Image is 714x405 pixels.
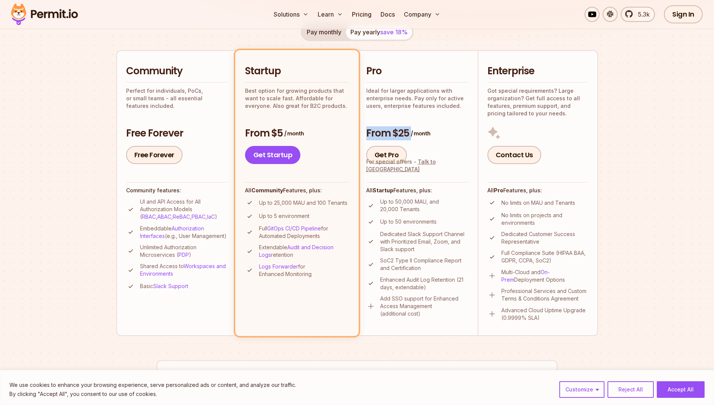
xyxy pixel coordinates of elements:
[487,146,541,164] a: Contact Us
[501,287,588,302] p: Professional Services and Custom Terms & Conditions Agreement
[366,127,469,140] h3: From $25
[140,244,228,259] p: Unlimited Authorization Microservices ( )
[380,230,469,253] p: Dedicated Slack Support Channel with Prioritized Email, Zoom, and Slack support
[126,87,228,110] p: Perfect for individuals, PoCs, or small teams - all essential features included.
[501,249,588,264] p: Full Compliance Suite (HIPAA BAA, GDPR, CCPA, SoC2)
[245,146,301,164] a: Get Startup
[501,199,575,207] p: No limits on MAU and Tenants
[284,130,304,137] span: / month
[349,7,375,22] a: Pricing
[501,230,588,245] p: Dedicated Customer Success Representative
[267,225,321,232] a: GitOps CI/CD Pipeline
[173,213,190,220] a: ReBAC
[207,213,215,220] a: IaC
[366,158,469,173] div: For special offers -
[126,187,228,194] h4: Community features:
[380,218,437,226] p: Up to 50 environments
[259,263,349,278] p: for Enhanced Monitoring
[251,187,283,193] strong: Community
[259,199,347,207] p: Up to 25,000 MAU and 100 Tenants
[487,187,588,194] h4: All Features, plus:
[607,381,654,398] button: Reject All
[366,187,469,194] h4: All Features, plus:
[657,381,705,398] button: Accept All
[501,307,588,322] p: Advanced Cloud Uptime Upgrade (0.9999% SLA)
[259,244,349,259] p: Extendable retention
[140,225,204,239] a: Authorization Interfaces
[559,381,604,398] button: Customize
[126,127,228,140] h3: Free Forever
[8,2,81,27] img: Permit logo
[664,5,703,23] a: Sign In
[302,25,346,40] button: Pay monthly
[140,282,188,290] p: Basic
[192,213,206,220] a: PBAC
[140,225,228,240] p: Embeddable (e.g., User Management)
[494,187,503,193] strong: Pro
[245,64,349,78] h2: Startup
[9,390,296,399] p: By clicking "Accept All", you consent to our use of cookies.
[126,64,228,78] h2: Community
[245,87,349,110] p: Best option for growing products that want to scale fast. Affordable for everyone. Also great for...
[378,7,398,22] a: Docs
[315,7,346,22] button: Learn
[366,64,469,78] h2: Pro
[178,252,189,258] a: PDP
[259,263,298,270] a: Logs Forwarder
[380,276,469,291] p: Enhanced Audit Log Retention (21 days, extendable)
[259,212,309,220] p: Up to 5 environment
[501,268,588,284] p: Multi-Cloud and Deployment Options
[366,87,469,110] p: Ideal for larger applications with enterprise needs. Pay only for active users, enterprise featur...
[245,127,349,140] h3: From $5
[9,380,296,390] p: We use cookies to enhance your browsing experience, serve personalized ads or content, and analyz...
[373,187,393,193] strong: Startup
[157,213,171,220] a: ABAC
[153,283,188,289] a: Slack Support
[140,198,228,221] p: UI and API Access for All Authorization Models ( , , , , )
[380,295,469,318] p: Add SSO support for Enhanced Access Management (additional cost)
[259,225,349,240] p: Full for Automated Deployments
[245,187,349,194] h4: All Features, plus:
[501,269,550,283] a: On-Prem
[401,7,443,22] button: Company
[487,87,588,117] p: Got special requirements? Large organization? Get full access to all features, premium support, a...
[366,146,407,164] a: Get Pro
[411,130,430,137] span: / month
[621,7,655,22] a: 5.3k
[140,262,228,278] p: Shared Access to
[380,198,469,213] p: Up to 50,000 MAU, and 20,000 Tenants
[142,213,156,220] a: RBAC
[633,10,650,19] span: 5.3k
[259,244,333,258] a: Audit and Decision Logs
[501,212,588,227] p: No limits on projects and environments
[380,257,469,272] p: SoC2 Type II Compliance Report and Certification
[271,7,312,22] button: Solutions
[487,64,588,78] h2: Enterprise
[126,146,183,164] a: Free Forever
